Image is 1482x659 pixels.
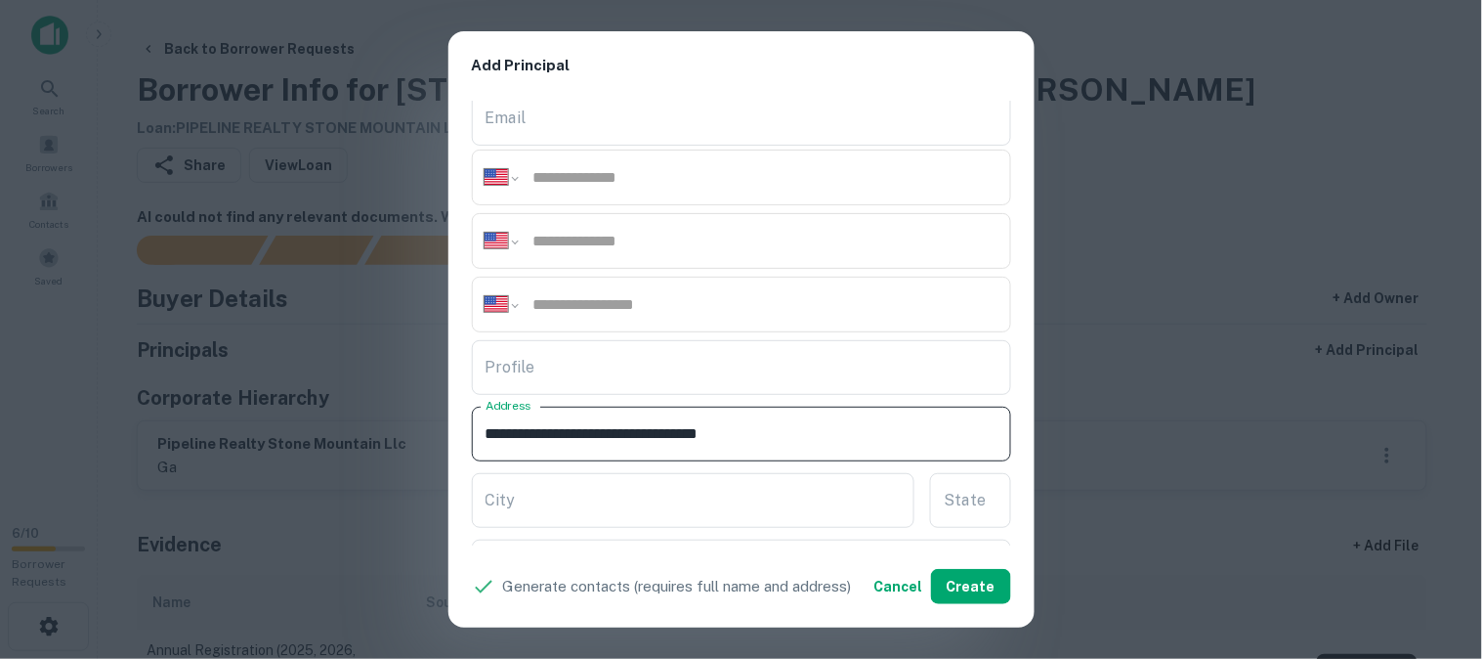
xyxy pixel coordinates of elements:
[931,569,1011,604] button: Create
[486,398,530,415] label: Address
[1384,503,1482,596] iframe: Chat Widget
[867,569,931,604] button: Cancel
[448,31,1035,101] h2: Add Principal
[503,575,852,598] p: Generate contacts (requires full name and address)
